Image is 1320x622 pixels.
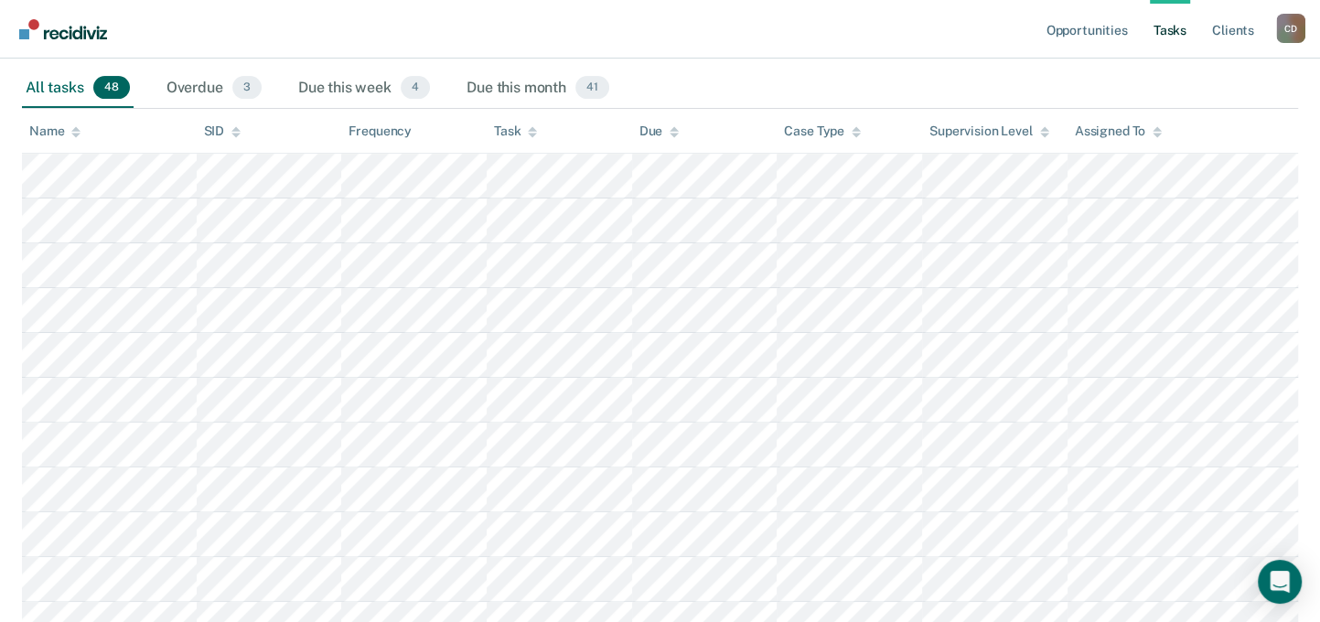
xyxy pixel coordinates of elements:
[401,76,430,100] span: 4
[1276,14,1305,43] div: C D
[463,69,613,109] div: Due this month41
[494,123,537,139] div: Task
[93,76,130,100] span: 48
[349,123,412,139] div: Frequency
[784,123,861,139] div: Case Type
[22,69,134,109] div: All tasks48
[295,69,434,109] div: Due this week4
[1258,560,1302,604] div: Open Intercom Messenger
[1276,14,1305,43] button: Profile dropdown button
[639,123,680,139] div: Due
[575,76,609,100] span: 41
[232,76,262,100] span: 3
[19,19,107,39] img: Recidiviz
[204,123,241,139] div: SID
[929,123,1049,139] div: Supervision Level
[1075,123,1162,139] div: Assigned To
[163,69,265,109] div: Overdue3
[29,123,80,139] div: Name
